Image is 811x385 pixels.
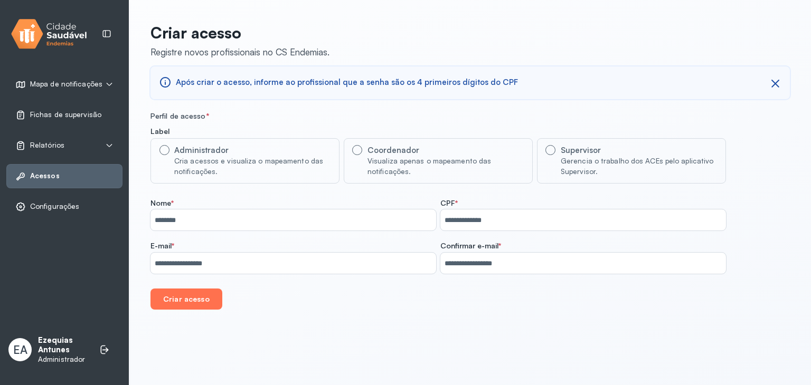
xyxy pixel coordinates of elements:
p: Administrador [38,355,89,364]
span: EA [13,343,27,357]
a: Configurações [15,201,114,212]
span: E-mail [150,241,174,251]
div: Coordenador [367,145,524,156]
span: Label [150,127,169,136]
a: Acessos [15,171,114,181]
div: Visualiza apenas o mapeamento das notificações. [367,156,524,177]
div: Registre novos profissionais no CS Endemias. [150,46,329,57]
div: Supervisor [561,145,717,156]
span: Confirmar e-mail [440,241,501,251]
p: Criar acesso [150,23,329,42]
span: Mapa de notificações [30,80,102,89]
button: Criar acesso [150,288,222,310]
div: Cria acessos e visualiza o mapeamento das notificações. [174,156,331,177]
span: Acessos [30,171,60,180]
p: Ezequias Antunes [38,335,89,355]
div: Administrador [174,145,331,156]
span: CPF [440,198,458,208]
span: Fichas de supervisão [30,110,101,119]
span: Configurações [30,202,79,211]
span: Relatórios [30,141,64,150]
a: Fichas de supervisão [15,110,114,120]
div: Perfil de acesso [150,112,726,121]
span: Nome [150,198,174,208]
div: Gerencia o trabalho dos ACEs pelo aplicativo Supervisor. [561,156,717,177]
img: logo.svg [11,17,87,51]
span: Após criar o acesso, informe ao profissional que a senha são os 4 primeiros dígitos do CPF [176,78,518,88]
